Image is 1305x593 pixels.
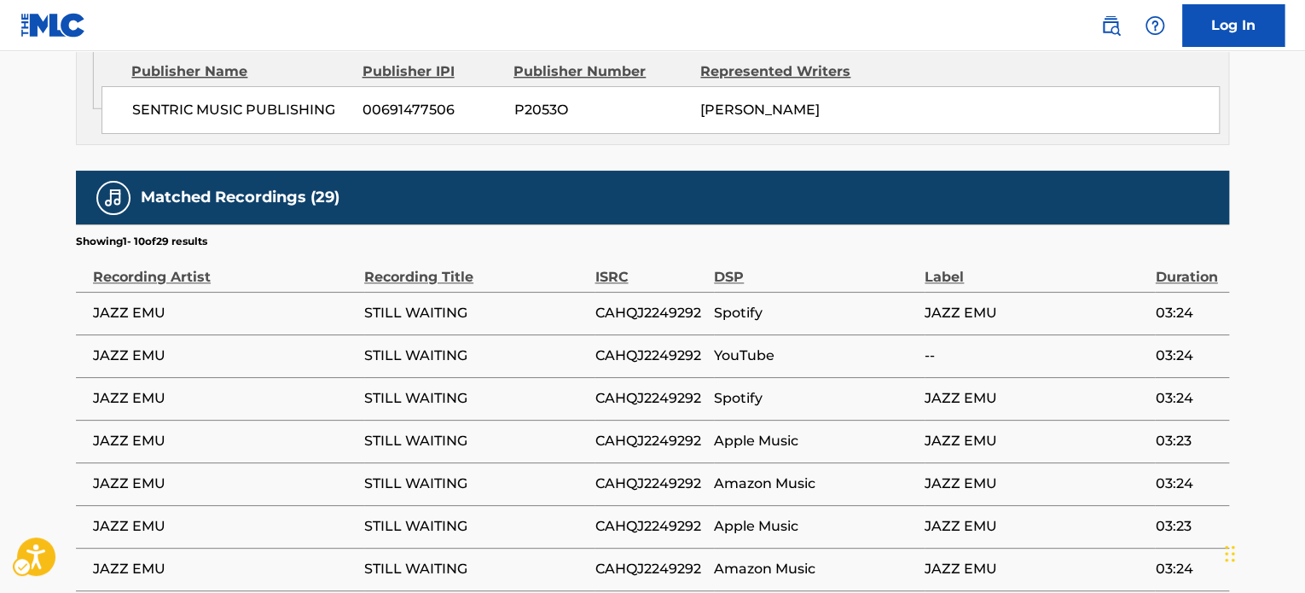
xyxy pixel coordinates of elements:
[1220,511,1305,593] div: Chat Widget
[362,61,501,82] div: Publisher IPI
[925,303,1146,323] span: JAZZ EMU
[925,249,1146,288] div: Label
[594,474,705,494] span: CAHQJ2249292
[364,559,586,579] span: STILL WAITING
[1155,516,1221,537] span: 03:23
[93,516,356,537] span: JAZZ EMU
[1155,346,1221,366] span: 03:24
[513,100,687,120] span: P2053O
[1182,4,1285,47] a: Log In
[1155,388,1221,409] span: 03:24
[700,61,874,82] div: Represented Writers
[362,100,501,120] span: 00691477506
[364,474,586,494] span: STILL WAITING
[594,388,705,409] span: CAHQJ2249292
[1145,15,1165,36] img: help
[93,303,356,323] span: JAZZ EMU
[594,516,705,537] span: CAHQJ2249292
[714,249,916,288] div: DSP
[1100,15,1121,36] img: search
[1225,528,1235,579] div: Drag
[925,516,1146,537] span: JAZZ EMU
[364,346,586,366] span: STILL WAITING
[513,61,687,82] div: Publisher Number
[76,234,207,249] p: Showing 1 - 10 of 29 results
[714,303,916,323] span: Spotify
[364,516,586,537] span: STILL WAITING
[925,559,1146,579] span: JAZZ EMU
[594,346,705,366] span: CAHQJ2249292
[93,431,356,451] span: JAZZ EMU
[925,474,1146,494] span: JAZZ EMU
[594,431,705,451] span: CAHQJ2249292
[1155,249,1221,288] div: Duration
[364,249,586,288] div: Recording Title
[1155,431,1221,451] span: 03:23
[364,431,586,451] span: STILL WAITING
[103,188,124,208] img: Matched Recordings
[93,388,356,409] span: JAZZ EMU
[700,102,820,118] span: [PERSON_NAME]
[364,388,586,409] span: STILL WAITING
[925,431,1146,451] span: JAZZ EMU
[594,559,705,579] span: CAHQJ2249292
[1220,511,1305,593] iframe: Hubspot Iframe
[714,516,916,537] span: Apple Music
[20,13,86,38] img: MLC Logo
[364,303,586,323] span: STILL WAITING
[93,474,356,494] span: JAZZ EMU
[714,431,916,451] span: Apple Music
[141,188,339,207] h5: Matched Recordings (29)
[93,346,356,366] span: JAZZ EMU
[714,474,916,494] span: Amazon Music
[1155,559,1221,579] span: 03:24
[1155,303,1221,323] span: 03:24
[93,249,356,288] div: Recording Artist
[714,388,916,409] span: Spotify
[594,249,705,288] div: ISRC
[1155,474,1221,494] span: 03:24
[131,61,349,82] div: Publisher Name
[925,388,1146,409] span: JAZZ EMU
[594,303,705,323] span: CAHQJ2249292
[714,346,916,366] span: YouTube
[93,559,356,579] span: JAZZ EMU
[714,559,916,579] span: Amazon Music
[925,346,1146,366] span: --
[132,100,350,120] span: SENTRIC MUSIC PUBLISHING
